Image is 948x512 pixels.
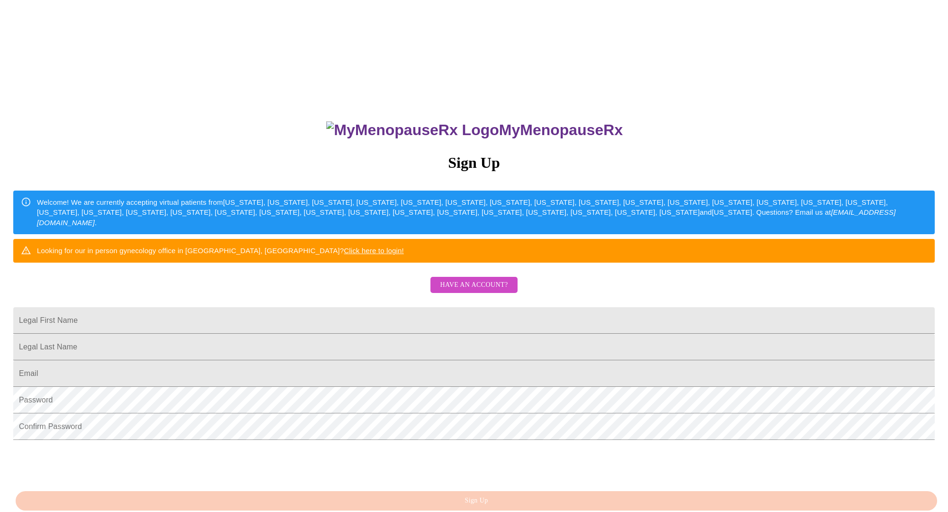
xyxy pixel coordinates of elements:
h3: MyMenopauseRx [15,121,935,139]
h3: Sign Up [13,154,935,172]
div: Welcome! We are currently accepting virtual patients from [US_STATE], [US_STATE], [US_STATE], [US... [37,193,927,231]
a: Click here to login! [344,247,404,255]
em: [EMAIL_ADDRESS][DOMAIN_NAME] [37,208,896,226]
iframe: reCAPTCHA [13,445,157,482]
img: MyMenopauseRx Logo [326,121,499,139]
div: Looking for our in person gynecology office in [GEOGRAPHIC_DATA], [GEOGRAPHIC_DATA]? [37,242,404,259]
span: Have an account? [440,279,508,291]
a: Have an account? [428,287,519,295]
button: Have an account? [430,277,517,293]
